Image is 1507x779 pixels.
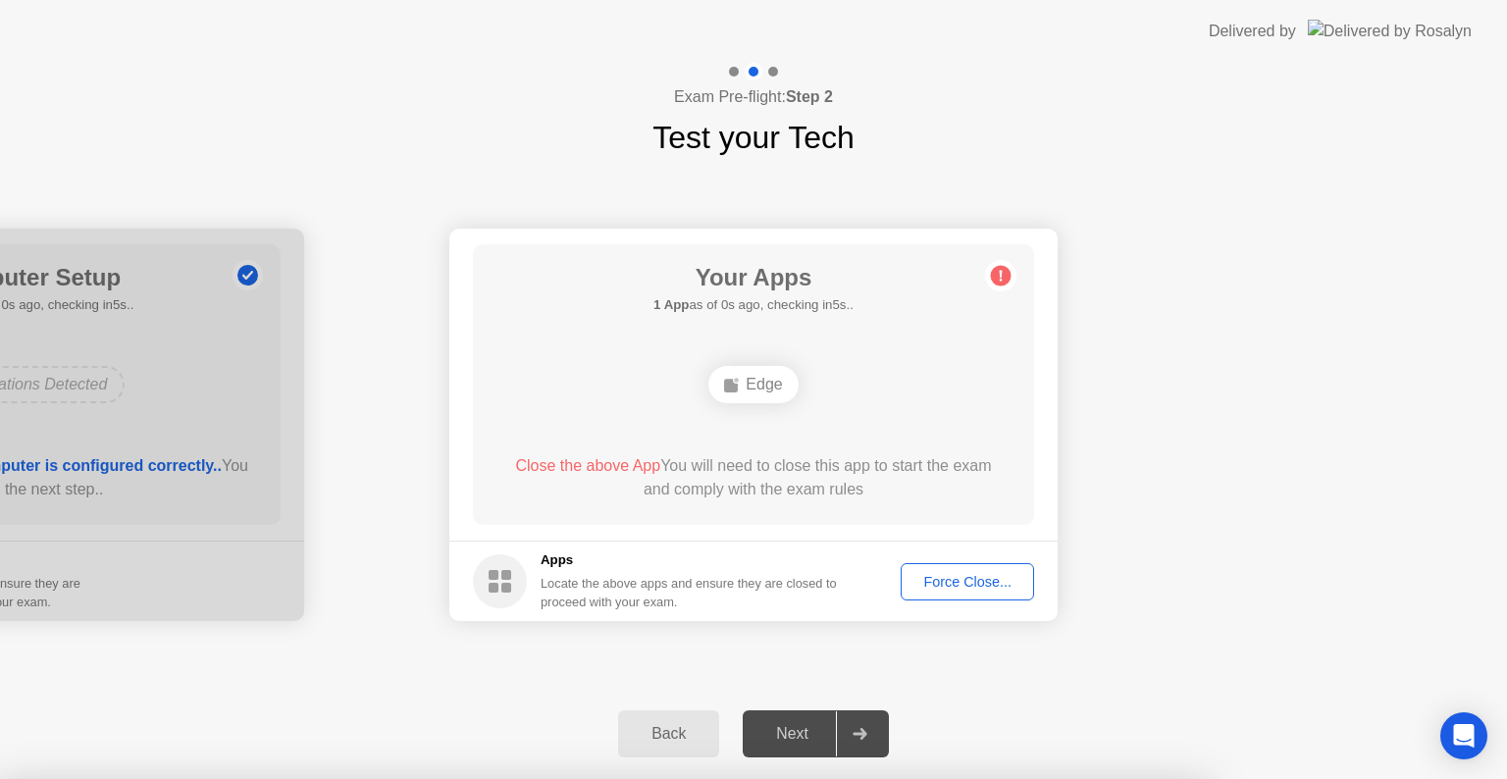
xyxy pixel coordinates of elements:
[749,725,836,743] div: Next
[674,85,833,109] h4: Exam Pre-flight:
[1440,712,1487,759] div: Open Intercom Messenger
[541,574,838,611] div: Locate the above apps and ensure they are closed to proceed with your exam.
[908,574,1027,590] div: Force Close...
[541,550,838,570] h5: Apps
[515,457,660,474] span: Close the above App
[652,114,855,161] h1: Test your Tech
[653,297,689,312] b: 1 App
[786,88,833,105] b: Step 2
[708,366,798,403] div: Edge
[1308,20,1472,42] img: Delivered by Rosalyn
[653,260,854,295] h1: Your Apps
[1209,20,1296,43] div: Delivered by
[501,454,1007,501] div: You will need to close this app to start the exam and comply with the exam rules
[653,295,854,315] h5: as of 0s ago, checking in5s..
[624,725,713,743] div: Back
